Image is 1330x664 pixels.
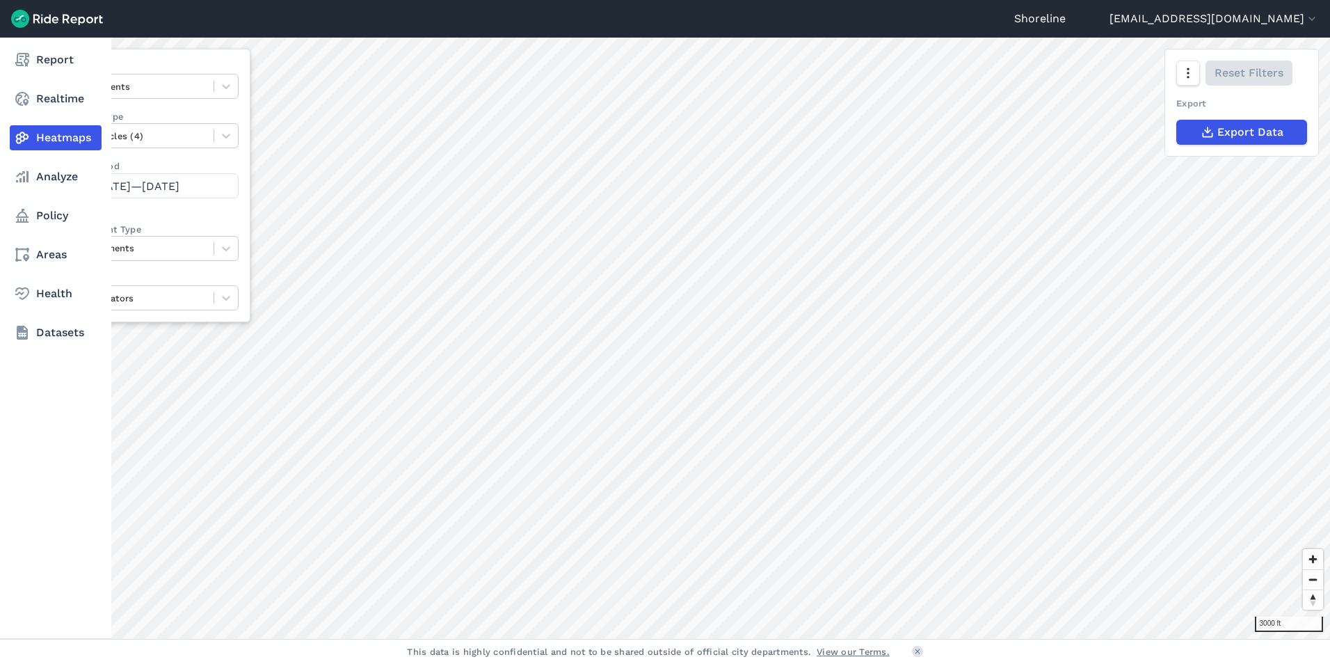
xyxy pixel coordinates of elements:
a: Datasets [10,320,102,345]
label: Vehicle Type [67,110,239,123]
a: Analyze [10,164,102,189]
button: [EMAIL_ADDRESS][DOMAIN_NAME] [1109,10,1319,27]
label: Curb Event Type [67,223,239,236]
a: Areas [10,242,102,267]
span: [DATE]—[DATE] [93,180,179,193]
label: Data Period [67,159,239,173]
div: 3000 ft [1255,617,1323,632]
label: Operators [67,272,239,285]
button: Reset Filters [1205,61,1292,86]
a: Heatmaps [10,125,102,150]
button: Zoom in [1303,549,1323,569]
canvas: Map [45,38,1330,639]
img: Ride Report [11,10,103,28]
a: Shoreline [1014,10,1066,27]
a: View our Terms. [817,645,890,658]
span: Export Data [1217,124,1283,141]
a: Health [10,281,102,306]
button: Export Data [1176,120,1307,145]
a: Policy [10,203,102,228]
a: Report [10,47,102,72]
span: Reset Filters [1215,65,1283,81]
button: Zoom out [1303,569,1323,590]
a: Realtime [10,86,102,111]
button: Reset bearing to north [1303,590,1323,610]
div: Export [1176,97,1307,110]
label: Data Type [67,61,239,74]
button: [DATE]—[DATE] [67,173,239,198]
